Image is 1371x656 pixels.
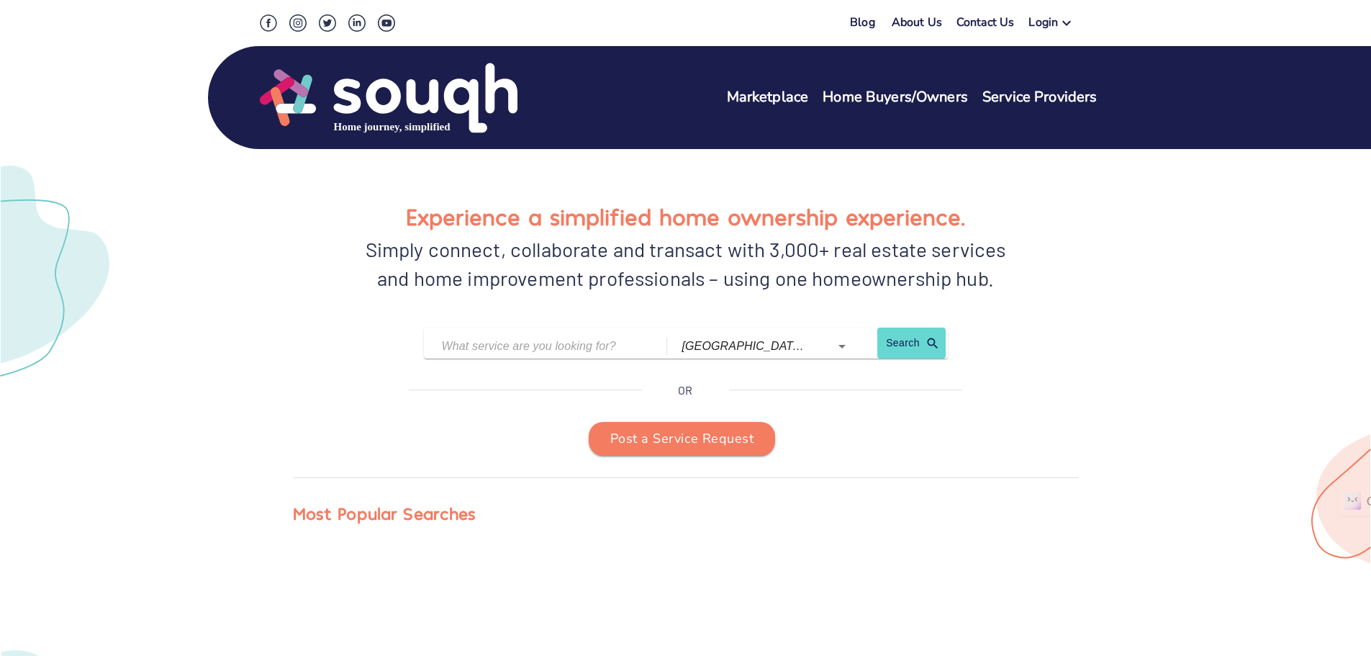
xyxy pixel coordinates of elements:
[348,14,366,32] img: LinkedIn Social Icon
[358,235,1013,292] div: Simply connect, collaborate and transact with 3,000+ real estate services and home improvement pr...
[610,428,754,451] span: Post a Service Request
[406,198,965,235] h1: Experience a simplified home ownership experience.
[956,14,1015,35] a: Contact Us
[832,336,852,356] button: Open
[892,14,942,35] a: About Us
[260,14,277,32] img: Facebook Social Icon
[1028,14,1058,35] div: Login
[823,87,968,108] a: Home Buyers/Owners
[727,87,809,108] a: Marketplace
[589,422,775,457] button: Post a Service Request
[319,14,336,32] img: Twitter Social Icon
[260,61,517,135] img: Souqh Logo
[442,335,631,357] input: What service are you looking for?
[289,14,307,32] img: Instagram Social Icon
[982,87,1098,108] a: Service Providers
[850,14,875,30] a: Blog
[678,382,692,399] p: OR
[293,500,476,527] div: Most Popular Searches
[682,335,810,357] input: Which city?
[378,14,395,32] img: Youtube Social Icon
